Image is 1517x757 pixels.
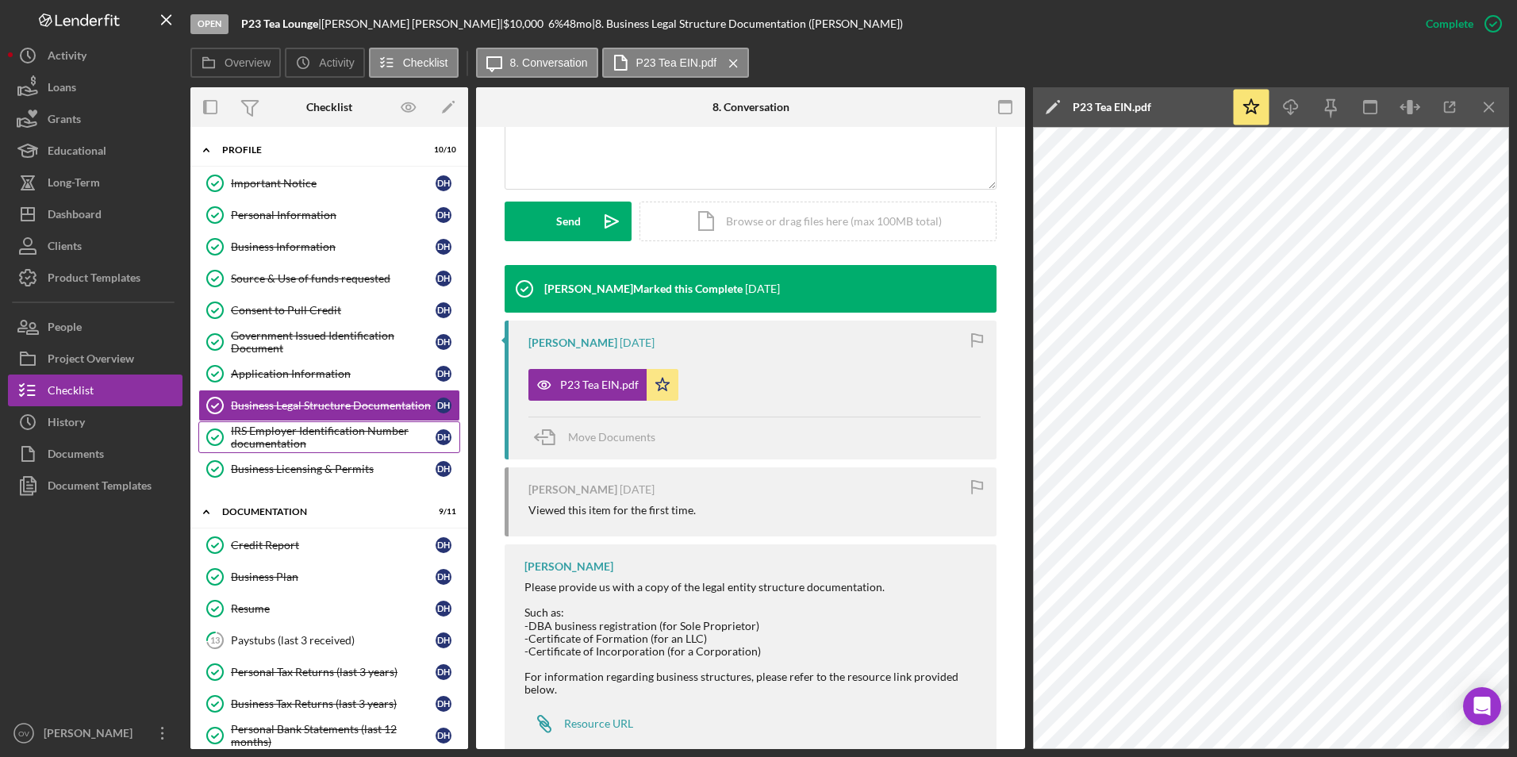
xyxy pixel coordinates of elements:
[48,230,82,266] div: Clients
[190,48,281,78] button: Overview
[198,656,460,688] a: Personal Tax Returns (last 3 years)DH
[1410,8,1509,40] button: Complete
[8,262,182,294] button: Product Templates
[524,581,981,696] div: Please provide us with a copy of the legal entity structure documentation. Such as: -DBA business...
[528,336,617,349] div: [PERSON_NAME]
[198,453,460,485] a: Business Licensing & PermitsDH
[8,135,182,167] button: Educational
[198,326,460,358] a: Government Issued Identification DocumentDH
[8,375,182,406] button: Checklist
[231,666,436,678] div: Personal Tax Returns (last 3 years)
[8,167,182,198] button: Long-Term
[198,358,460,390] a: Application InformationDH
[8,438,182,470] a: Documents
[48,135,106,171] div: Educational
[222,145,417,155] div: Profile
[231,209,436,221] div: Personal Information
[48,406,85,442] div: History
[636,56,717,69] label: P23 Tea EIN.pdf
[8,406,182,438] a: History
[285,48,364,78] button: Activity
[428,507,456,517] div: 9 / 11
[8,71,182,103] button: Loans
[505,202,632,241] button: Send
[8,198,182,230] button: Dashboard
[190,14,229,34] div: Open
[436,696,451,712] div: D H
[198,294,460,326] a: Consent to Pull CreditDH
[231,697,436,710] div: Business Tax Returns (last 3 years)
[319,56,354,69] label: Activity
[436,632,451,648] div: D H
[198,231,460,263] a: Business InformationDH
[544,282,743,295] div: [PERSON_NAME] Marked this Complete
[231,425,436,450] div: IRS Employer Identification Number documentation
[528,504,696,517] div: Viewed this item for the first time.
[8,470,182,501] a: Document Templates
[436,366,451,382] div: D H
[231,463,436,475] div: Business Licensing & Permits
[436,664,451,680] div: D H
[436,302,451,318] div: D H
[231,602,436,615] div: Resume
[321,17,503,30] div: [PERSON_NAME] [PERSON_NAME] |
[436,569,451,585] div: D H
[436,429,451,445] div: D H
[48,375,94,410] div: Checklist
[198,688,460,720] a: Business Tax Returns (last 3 years)DH
[1463,687,1501,725] div: Open Intercom Messenger
[8,103,182,135] button: Grants
[198,390,460,421] a: Business Legal Structure DocumentationDH
[48,198,102,234] div: Dashboard
[231,723,436,748] div: Personal Bank Statements (last 12 months)
[48,262,140,298] div: Product Templates
[48,103,81,139] div: Grants
[436,175,451,191] div: D H
[48,343,134,378] div: Project Overview
[48,71,76,107] div: Loans
[8,311,182,343] button: People
[592,17,903,30] div: | 8. Business Legal Structure Documentation ([PERSON_NAME])
[745,282,780,295] time: 2025-09-05 10:56
[48,470,152,505] div: Document Templates
[231,539,436,551] div: Credit Report
[231,272,436,285] div: Source & Use of funds requested
[198,263,460,294] a: Source & Use of funds requestedDH
[436,207,451,223] div: D H
[48,438,104,474] div: Documents
[198,624,460,656] a: 13Paystubs (last 3 received)DH
[210,635,220,645] tspan: 13
[231,304,436,317] div: Consent to Pull Credit
[306,101,352,113] div: Checklist
[524,708,633,740] a: Resource URL
[564,717,633,730] div: Resource URL
[225,56,271,69] label: Overview
[231,177,436,190] div: Important Notice
[503,17,543,30] span: $10,000
[8,40,182,71] button: Activity
[548,17,563,30] div: 6 %
[524,560,613,573] div: [PERSON_NAME]
[231,634,436,647] div: Paystubs (last 3 received)
[48,167,100,202] div: Long-Term
[241,17,321,30] div: |
[198,167,460,199] a: Important NoticeDH
[436,601,451,617] div: D H
[8,717,182,749] button: OV[PERSON_NAME]
[620,483,655,496] time: 2025-09-05 01:43
[198,199,460,231] a: Personal InformationDH
[40,717,143,753] div: [PERSON_NAME]
[568,430,655,444] span: Move Documents
[528,483,617,496] div: [PERSON_NAME]
[436,728,451,744] div: D H
[8,343,182,375] button: Project Overview
[528,417,671,457] button: Move Documents
[369,48,459,78] button: Checklist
